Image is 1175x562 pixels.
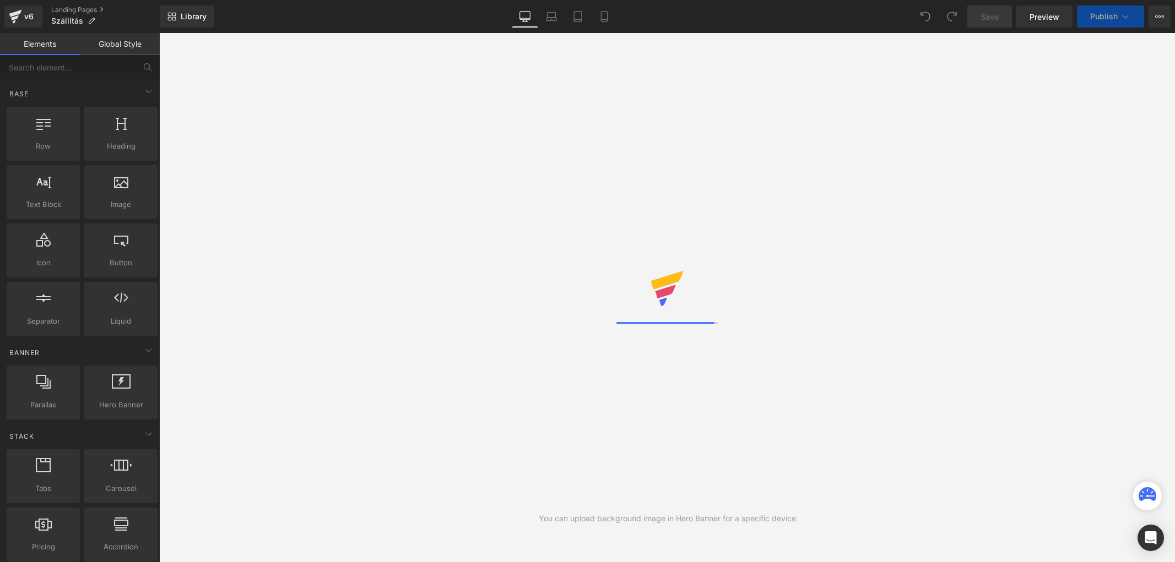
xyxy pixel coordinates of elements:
[10,315,77,327] span: Separator
[10,140,77,152] span: Row
[88,315,154,327] span: Liquid
[1016,6,1073,28] a: Preview
[51,17,83,25] span: Szállítás
[8,347,41,358] span: Banner
[88,541,154,553] span: Accordion
[80,33,160,55] a: Global Style
[160,6,214,28] a: New Library
[941,6,963,28] button: Redo
[88,483,154,494] span: Carousel
[8,89,30,99] span: Base
[539,512,796,525] div: You can upload background image in Hero Banner for a specific device
[914,6,936,28] button: Undo
[88,140,154,152] span: Heading
[51,6,160,14] a: Landing Pages
[1149,6,1171,28] button: More
[1030,11,1059,23] span: Preview
[1090,12,1118,21] span: Publish
[591,6,618,28] a: Mobile
[8,431,35,441] span: Stack
[22,9,36,24] div: v6
[181,12,207,21] span: Library
[88,399,154,411] span: Hero Banner
[565,6,591,28] a: Tablet
[88,199,154,210] span: Image
[1138,525,1164,551] div: Open Intercom Messenger
[10,199,77,210] span: Text Block
[10,257,77,269] span: Icon
[981,11,999,23] span: Save
[538,6,565,28] a: Laptop
[1077,6,1144,28] button: Publish
[512,6,538,28] a: Desktop
[10,483,77,494] span: Tabs
[10,541,77,553] span: Pricing
[4,6,42,28] a: v6
[10,399,77,411] span: Parallax
[88,257,154,269] span: Button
